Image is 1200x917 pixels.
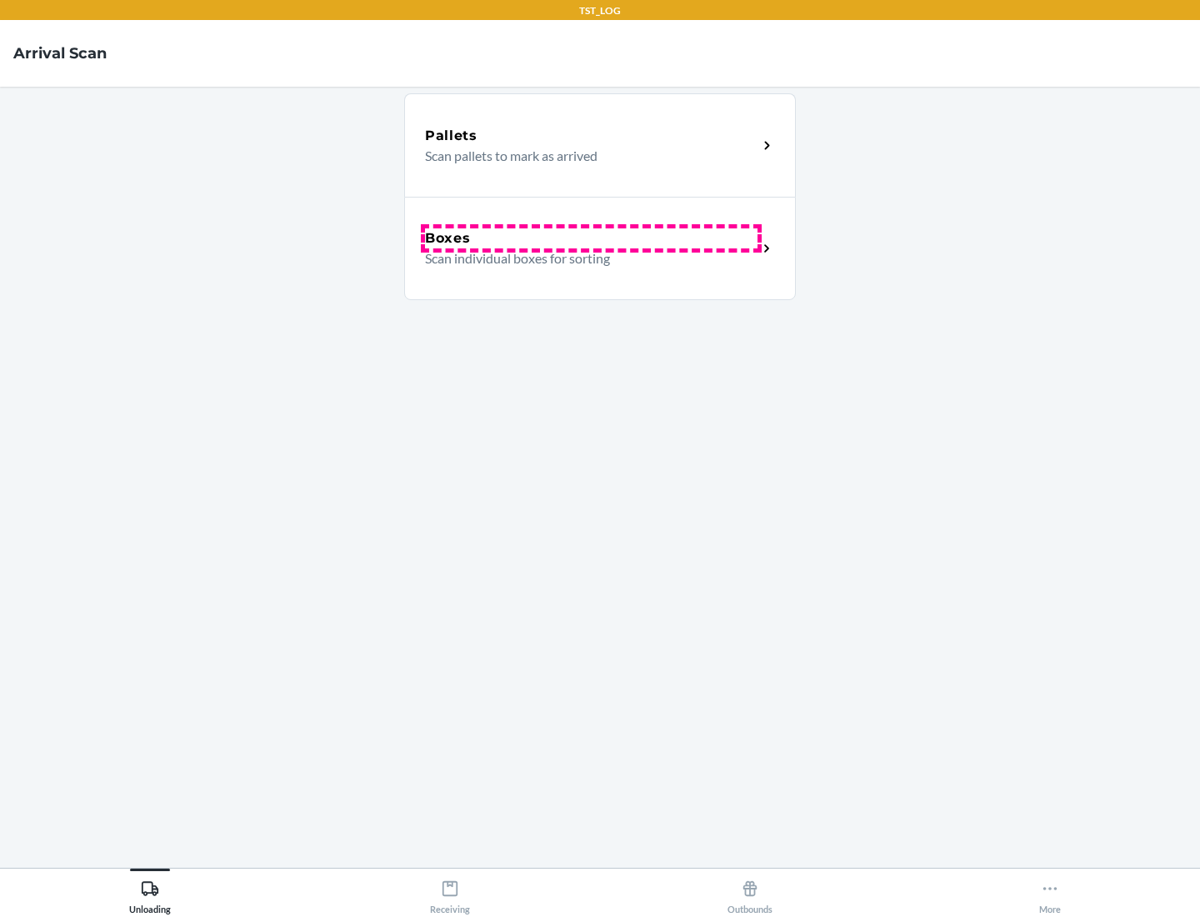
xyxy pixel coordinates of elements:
[600,869,900,914] button: Outbounds
[900,869,1200,914] button: More
[430,873,470,914] div: Receiving
[425,126,477,146] h5: Pallets
[425,248,744,268] p: Scan individual boxes for sorting
[129,873,171,914] div: Unloading
[404,197,796,300] a: BoxesScan individual boxes for sorting
[404,93,796,197] a: PalletsScan pallets to mark as arrived
[727,873,772,914] div: Outbounds
[13,43,107,64] h4: Arrival Scan
[579,3,621,18] p: TST_LOG
[300,869,600,914] button: Receiving
[1039,873,1061,914] div: More
[425,146,744,166] p: Scan pallets to mark as arrived
[425,228,471,248] h5: Boxes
